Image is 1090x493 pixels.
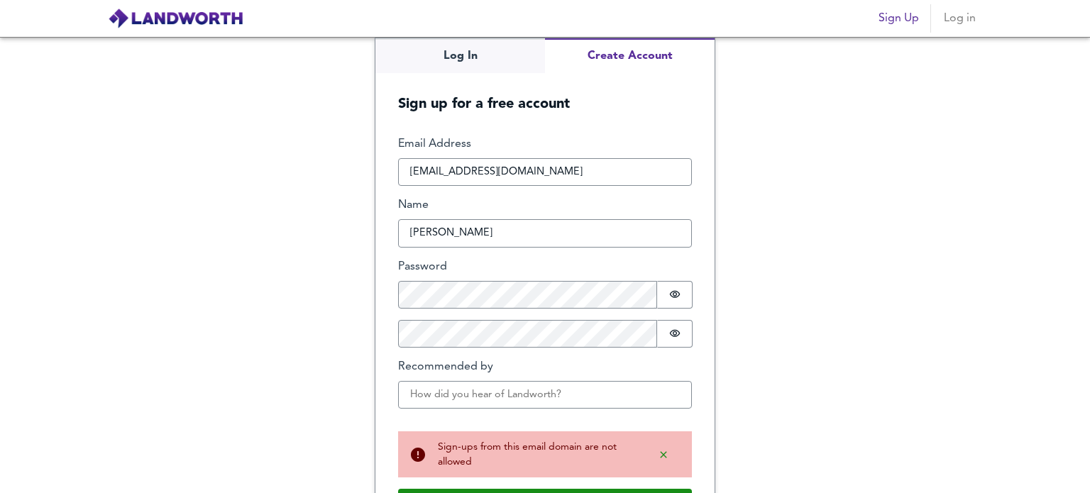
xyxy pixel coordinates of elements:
[398,359,692,375] label: Recommended by
[375,38,545,73] button: Log In
[398,197,692,214] label: Name
[657,281,693,309] button: Show password
[646,443,681,466] button: Dismiss alert
[398,381,692,409] input: How did you hear of Landworth?
[873,4,925,33] button: Sign Up
[398,219,692,248] input: What should we call you?
[879,9,919,28] span: Sign Up
[937,4,982,33] button: Log in
[942,9,976,28] span: Log in
[545,38,715,73] button: Create Account
[398,259,692,275] label: Password
[375,73,715,113] h5: Sign up for a free account
[398,158,692,187] input: How can we reach you?
[438,440,635,468] div: Sign-ups from this email domain are not allowed
[108,8,243,29] img: logo
[398,136,692,153] label: Email Address
[657,320,693,348] button: Show password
